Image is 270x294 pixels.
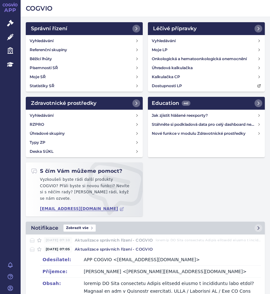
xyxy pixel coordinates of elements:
[84,256,200,263] div: APP COGVIO <[EMAIL_ADDRESS][DOMAIN_NAME]>
[152,47,168,53] h4: Moje LP
[30,112,53,119] h4: Vyhledávání
[27,72,141,81] a: Moje SŘ
[27,111,141,120] a: Vyhledávání
[26,22,143,35] a: Správní řízení
[30,74,46,80] h4: Moje SŘ
[149,120,264,129] a: Stáhněte si podkladová data pro celý dashboard nebo obrázek grafu v COGVIO App modulu Analytics
[152,130,257,137] h4: Nové funkce v modulu Zdravotnické prostředky
[63,225,96,232] span: Zobrazit vše
[26,4,265,13] h2: COGVIO
[27,147,141,156] a: Deska SÚKL
[30,83,54,89] h4: Statistiky SŘ
[152,38,176,44] h4: Vyhledávání
[152,65,193,71] h4: Úhradová kalkulačka
[84,268,246,275] div: [PERSON_NAME] <[PERSON_NAME][EMAIL_ADDRESS][DOMAIN_NAME]>
[152,121,257,128] h4: Stáhněte si podkladová data pro celý dashboard nebo obrázek grafu v COGVIO App modulu Analytics
[26,222,265,234] a: NotifikaceZobrazit vše
[27,81,141,90] a: Statistiky SŘ
[31,25,67,32] h2: Správní řízení
[148,97,265,110] a: Education442
[27,54,141,63] a: Běžící lhůty
[149,54,264,63] a: Onkologická a hematoonkologická onemocnění
[27,63,141,72] a: Písemnosti SŘ
[26,97,143,110] a: Zdravotnické prostředky
[149,45,264,54] a: Moje LP
[30,38,53,44] h4: Vyhledávání
[149,63,264,72] a: Úhradová kalkulačka
[43,280,84,287] dt: Obsah:
[148,22,265,35] a: Léčivé přípravky
[44,246,72,253] span: [DATE] 07:05
[27,120,141,129] a: RZPRO
[152,56,247,62] h4: Onkologická a hematoonkologická onemocnění
[30,130,65,137] h4: Úhradové skupiny
[152,112,257,119] h4: Jak zjistit hlášené reexporty?
[72,237,156,243] h4: Aktualizace správních řízení - COGVIO
[156,237,261,243] p: loremip DO Sita consectetu Adipis elitsedd eiusmo t incididuntu labo etdol? Magnaal en adm v Quis...
[43,256,84,263] dt: Odesílatel:
[149,111,264,120] a: Jak zjistit hlášené reexporty?
[27,138,141,147] a: Typy ZP
[152,74,180,80] h4: Kalkulačka CP
[31,99,96,107] h2: Zdravotnické prostředky
[43,268,84,275] dt: Příjemce:
[149,129,264,138] a: Nové funkce v modulu Zdravotnické prostředky
[153,25,197,32] h2: Léčivé přípravky
[40,207,124,211] a: [EMAIL_ADDRESS][DOMAIN_NAME]
[149,36,264,45] a: Vyhledávání
[31,177,138,204] p: Vyzkoušeli byste rádi další produkty COGVIO? Přáli byste si novou funkci? Nevíte si s něčím rady?...
[149,81,264,90] a: Dostupnosti LP
[149,72,264,81] a: Kalkulačka CP
[30,47,67,53] h4: Referenční skupiny
[30,121,44,128] h4: RZPRO
[30,139,45,146] h4: Typy ZP
[31,224,58,232] h2: Notifikace
[30,56,52,62] h4: Běžící lhůty
[30,65,58,71] h4: Písemnosti SŘ
[30,148,53,155] h4: Deska SÚKL
[31,168,122,175] h2: S čím Vám můžeme pomoct?
[27,45,141,54] a: Referenční skupiny
[152,99,190,107] h2: Education
[27,36,141,45] a: Vyhledávání
[72,246,156,253] h4: Aktualizace správních řízení - COGVIO
[44,237,72,243] span: [DATE] 07:10
[182,101,190,106] span: 442
[152,83,182,89] h4: Dostupnosti LP
[27,129,141,138] a: Úhradové skupiny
